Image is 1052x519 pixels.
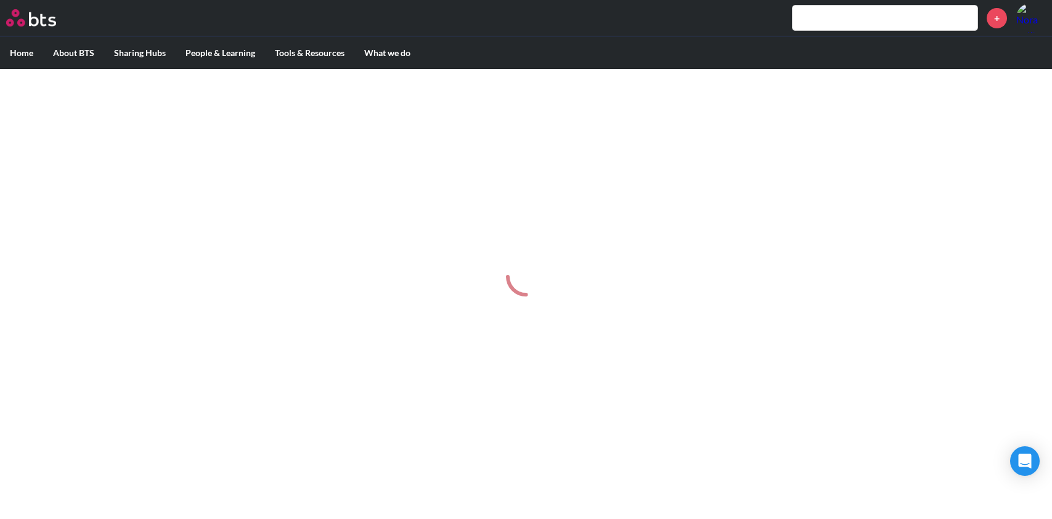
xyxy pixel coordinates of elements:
[1010,446,1040,476] div: Open Intercom Messenger
[1016,3,1046,33] a: Profile
[6,9,56,27] img: BTS Logo
[987,8,1007,28] a: +
[176,37,265,69] label: People & Learning
[265,37,354,69] label: Tools & Resources
[1016,3,1046,33] img: Nora Baum
[104,37,176,69] label: Sharing Hubs
[6,9,79,27] a: Go home
[354,37,420,69] label: What we do
[43,37,104,69] label: About BTS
